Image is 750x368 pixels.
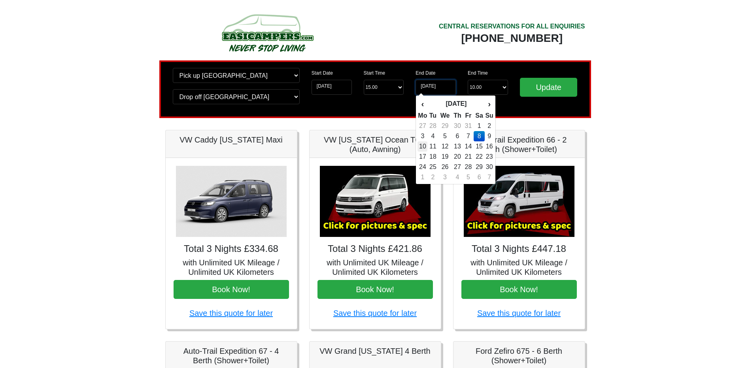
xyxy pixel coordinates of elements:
[463,152,474,162] td: 21
[174,258,289,277] h5: with Unlimited UK Mileage / Unlimited UK Kilometers
[427,172,438,182] td: 2
[474,172,485,182] td: 6
[461,258,577,277] h5: with Unlimited UK Mileage / Unlimited UK Kilometers
[317,135,433,154] h5: VW [US_STATE] Ocean T6.1 (Auto, Awning)
[463,111,474,121] th: Fr
[418,121,427,131] td: 27
[474,131,485,141] td: 8
[317,258,433,277] h5: with Unlimited UK Mileage / Unlimited UK Kilometers
[485,97,493,111] th: ›
[485,111,493,121] th: Su
[438,141,452,152] td: 12
[427,162,438,172] td: 25
[176,166,287,237] img: VW Caddy California Maxi
[461,280,577,299] button: Book Now!
[364,69,385,77] label: Start Time
[174,243,289,255] h4: Total 3 Nights £334.68
[174,346,289,365] h5: Auto-Trail Expedition 67 - 4 Berth (Shower+Toilet)
[439,31,585,45] div: [PHONE_NUMBER]
[452,121,463,131] td: 30
[418,131,427,141] td: 3
[192,11,342,54] img: campers-checkout-logo.png
[474,121,485,131] td: 1
[464,166,574,237] img: Auto-Trail Expedition 66 - 2 Berth (Shower+Toilet)
[452,162,463,172] td: 27
[452,172,463,182] td: 4
[427,111,438,121] th: Tu
[320,166,431,237] img: VW California Ocean T6.1 (Auto, Awning)
[463,131,474,141] td: 7
[317,280,433,299] button: Book Now!
[418,141,427,152] td: 10
[427,131,438,141] td: 4
[418,152,427,162] td: 17
[438,121,452,131] td: 29
[485,162,493,172] td: 30
[438,162,452,172] td: 26
[485,121,493,131] td: 2
[485,172,493,182] td: 7
[463,172,474,182] td: 5
[438,131,452,141] td: 5
[438,111,452,121] th: We
[477,309,561,317] a: Save this quote for later
[427,152,438,162] td: 18
[312,69,333,77] label: Start Date
[474,141,485,152] td: 15
[438,172,452,182] td: 3
[174,280,289,299] button: Book Now!
[474,162,485,172] td: 29
[418,97,427,111] th: ‹
[427,97,485,111] th: [DATE]
[438,152,452,162] td: 19
[452,131,463,141] td: 6
[463,121,474,131] td: 31
[439,22,585,31] div: CENTRAL RESERVATIONS FOR ALL ENQUIRIES
[418,172,427,182] td: 1
[468,69,488,77] label: End Time
[333,309,417,317] a: Save this quote for later
[463,162,474,172] td: 28
[317,243,433,255] h4: Total 3 Nights £421.86
[452,152,463,162] td: 20
[189,309,273,317] a: Save this quote for later
[317,346,433,356] h5: VW Grand [US_STATE] 4 Berth
[418,162,427,172] td: 24
[452,111,463,121] th: Th
[452,141,463,152] td: 13
[520,78,578,97] input: Update
[461,346,577,365] h5: Ford Zefiro 675 - 6 Berth (Shower+Toilet)
[474,152,485,162] td: 22
[312,80,352,95] input: Start Date
[474,111,485,121] th: Sa
[485,131,493,141] td: 9
[461,243,577,255] h4: Total 3 Nights £447.18
[427,121,438,131] td: 28
[485,141,493,152] td: 16
[461,135,577,154] h5: Auto-Trail Expedition 66 - 2 Berth (Shower+Toilet)
[485,152,493,162] td: 23
[416,80,456,95] input: Return Date
[427,141,438,152] td: 11
[416,69,435,77] label: End Date
[418,111,427,121] th: Mo
[463,141,474,152] td: 14
[174,135,289,145] h5: VW Caddy [US_STATE] Maxi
